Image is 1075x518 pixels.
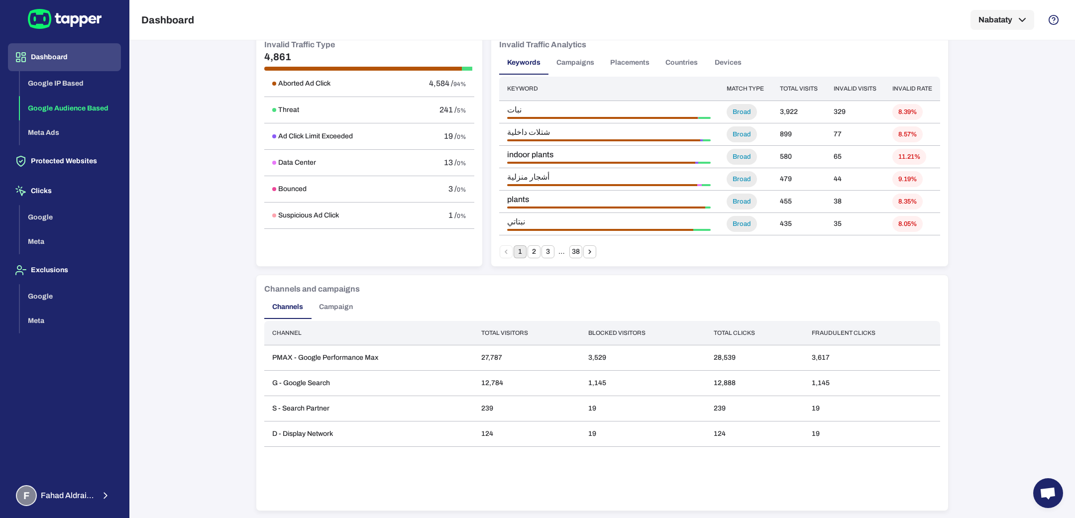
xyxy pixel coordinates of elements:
span: نبات [507,105,711,115]
td: 19 [580,421,706,447]
td: D - Display Network [264,421,473,447]
button: Go to page 3 [541,245,554,258]
button: Protected Websites [8,147,121,175]
h5: Dashboard [141,14,194,26]
h6: Invalid Traffic Analytics [499,39,586,51]
th: Invalid rate [884,77,940,101]
td: 38 [826,191,884,213]
button: Google Audience Based [20,96,121,121]
th: Invalid visits [826,77,884,101]
td: S - Search Partner [264,396,473,421]
button: Devices [706,51,751,75]
button: Campaign [311,295,361,319]
span: Broad [727,175,757,184]
div: Aborted Ad Click • 37 [507,207,705,208]
td: PMAX - Google Performance Max [264,345,473,371]
button: Go to next page [583,245,596,258]
button: Google [20,205,121,230]
td: 65 [826,146,884,168]
h6: Threat [278,105,299,114]
span: أشجار منزلية [507,172,711,182]
span: 0% [457,212,466,219]
div: Threat • 20 [698,117,711,119]
td: 239 [706,396,804,421]
a: Google Audience Based [20,103,121,111]
div: Threat • 3 [693,229,711,231]
button: Go to page 38 [569,245,582,258]
td: 239 [473,396,581,421]
div: Aborted Ad Click • 310 [507,117,698,119]
td: 124 [473,421,581,447]
td: 580 [772,146,826,168]
a: Meta [20,316,121,324]
th: Total visitors [473,321,581,345]
a: Google [20,212,121,220]
th: Keyword [499,77,719,101]
th: Fraudulent clicks [804,321,940,345]
span: Broad [727,220,757,228]
th: Blocked visitors [580,321,706,345]
td: 124 [706,421,804,447]
h6: Data Center [278,158,316,167]
td: 3,922 [772,101,826,123]
div: Data Center • 1 [697,184,702,186]
td: 12,888 [706,371,804,396]
td: 27,787 [473,345,581,371]
td: 44 [826,168,884,191]
td: 3,617 [804,345,940,371]
span: Broad [727,198,757,206]
th: Total visits [772,77,826,101]
a: Protected Websites [8,156,121,165]
button: Go to page 2 [528,245,540,258]
td: 19 [804,421,940,447]
h6: Aborted Ad Click [278,79,330,88]
nav: pagination navigation [499,245,597,258]
span: Broad [727,108,757,116]
button: Meta [20,309,121,333]
div: F [16,485,37,506]
td: 899 [772,123,826,146]
span: 4,584 / [429,79,453,88]
span: indoor plants [507,150,711,160]
span: 8.39% [892,108,923,116]
button: Google [20,284,121,309]
button: page 1 [514,245,527,258]
div: Threat • 2 [702,184,711,186]
span: 1 / [448,211,457,219]
div: Ad Click Limit Exceeded • 1 [700,139,703,141]
h6: Invalid Traffic Type [264,39,335,51]
button: Countries [657,51,706,75]
span: 3 / [448,185,457,193]
span: Broad [727,153,757,161]
button: Exclusions [8,256,121,284]
td: 479 [772,168,826,191]
span: Broad [727,130,757,139]
td: 19 [804,396,940,421]
button: Dashboard [8,43,121,71]
td: 3,529 [580,345,706,371]
span: 13 / [444,158,457,167]
span: 8.05% [892,220,923,228]
span: 8.57% [892,130,923,139]
a: Meta [20,237,121,245]
span: 5% [457,107,466,114]
td: 28,539 [706,345,804,371]
button: Nabataty [970,10,1034,30]
td: 1,145 [804,371,940,396]
button: Google IP Based [20,71,121,96]
th: Match type [719,77,772,101]
div: Aborted Ad Click • 73 [507,139,700,141]
button: Keywords [499,51,548,75]
a: Google IP Based [20,79,121,87]
button: Placements [602,51,657,75]
div: Threat • 3 [703,139,711,141]
button: Clicks [8,177,121,205]
div: Aborted Ad Click • 60 [507,162,695,164]
button: Meta [20,229,121,254]
button: Channels [264,295,311,319]
td: 77 [826,123,884,146]
a: Open chat [1033,478,1063,508]
span: نبتاتي [507,217,711,227]
span: 241 / [439,105,457,114]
